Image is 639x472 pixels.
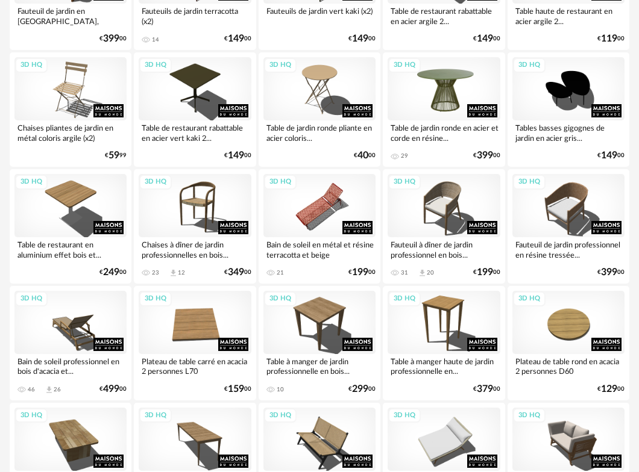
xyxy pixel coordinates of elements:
div: € 00 [348,35,376,43]
div: € 00 [354,152,376,160]
div: Table de restaurant en aluminium effet bois et... [14,237,127,261]
div: Tables basses gigognes de jardin en acier gris... [512,120,625,144]
div: 29 [401,152,408,160]
span: 119 [601,35,617,43]
div: 3D HQ [139,408,172,423]
div: 3D HQ [388,408,421,423]
span: 149 [477,35,493,43]
span: 149 [601,152,617,160]
div: 46 [28,386,35,393]
a: 3D HQ Table à manger de jardin professionnelle en bois... 10 €29900 [259,286,380,400]
span: 399 [103,35,119,43]
div: Chaises pliantes de jardin en métal coloris argile (x2) [14,120,127,144]
div: € 00 [99,269,127,276]
div: 26 [54,386,61,393]
a: 3D HQ Tables basses gigognes de jardin en acier gris... €14900 [508,52,629,167]
span: 349 [228,269,244,276]
div: 3D HQ [513,175,546,190]
div: € 00 [224,35,251,43]
div: Fauteuils de jardin terracotta (x2) [139,4,251,28]
div: 3D HQ [139,291,172,306]
span: 149 [228,35,244,43]
a: 3D HQ Chaises à dîner de jardin professionnelles en bois... 23 Download icon 12 €34900 [134,169,256,284]
span: 159 [228,385,244,393]
div: 3D HQ [139,58,172,73]
span: 59 [109,152,119,160]
div: 3D HQ [264,175,297,190]
a: 3D HQ Table de restaurant en aluminium effet bois et... €24900 [10,169,131,284]
a: 3D HQ Bain de soleil professionnel en bois d'acacia et... 46 Download icon 26 €49900 [10,286,131,400]
div: Table de jardin ronde en acier et corde en résine... [388,120,500,144]
span: 399 [601,269,617,276]
span: 199 [477,269,493,276]
div: € 00 [597,152,625,160]
div: € 00 [473,385,500,393]
div: € 00 [597,35,625,43]
span: 129 [601,385,617,393]
div: Plateau de table carré en acacia 2 personnes L70 [139,354,251,378]
span: 379 [477,385,493,393]
div: Fauteuil de jardin professionnel en résine tressée... [512,237,625,261]
div: 3D HQ [513,58,546,73]
div: 3D HQ [388,175,421,190]
div: 10 [277,386,284,393]
div: Table à manger de jardin professionnelle en bois... [263,354,376,378]
div: € 00 [473,269,500,276]
div: Plateau de table rond en acacia 2 personnes D60 [512,354,625,378]
a: 3D HQ Plateau de table rond en acacia 2 personnes D60 €12900 [508,286,629,400]
div: 3D HQ [15,175,48,190]
a: 3D HQ Table de jardin ronde en acier et corde en résine... 29 €39900 [383,52,505,167]
div: € 00 [99,35,127,43]
div: € 00 [348,269,376,276]
a: 3D HQ Plateau de table carré en acacia 2 personnes L70 €15900 [134,286,256,400]
span: Download icon [169,269,178,278]
div: 3D HQ [264,291,297,306]
div: 20 [427,269,434,276]
div: Table à manger haute de jardin professionnelle en... [388,354,500,378]
a: 3D HQ Table de jardin ronde pliante en acier coloris... €4000 [259,52,380,167]
div: € 00 [348,385,376,393]
div: € 00 [473,35,500,43]
div: € 00 [224,385,251,393]
span: Download icon [45,385,54,394]
span: 199 [352,269,368,276]
span: 249 [103,269,119,276]
div: Bain de soleil en métal et résine terracotta et beige [263,237,376,261]
div: 3D HQ [513,408,546,423]
div: Fauteuil à dîner de jardin professionnel en bois... [388,237,500,261]
div: 21 [277,269,284,276]
div: Table de restaurant rabattable en acier vert kaki 2... [139,120,251,144]
div: Fauteuils de jardin vert kaki (x2) [263,4,376,28]
div: 3D HQ [15,58,48,73]
div: Table de jardin ronde pliante en acier coloris... [263,120,376,144]
div: Table de restaurant rabattable en acier argile 2... [388,4,500,28]
span: 149 [228,152,244,160]
div: € 00 [597,269,625,276]
div: 3D HQ [139,175,172,190]
div: 31 [401,269,408,276]
div: Fauteuil de jardin en [GEOGRAPHIC_DATA], résine... [14,4,127,28]
div: 3D HQ [513,291,546,306]
div: 12 [178,269,185,276]
span: 149 [352,35,368,43]
div: Bain de soleil professionnel en bois d'acacia et... [14,354,127,378]
div: € 00 [473,152,500,160]
div: Chaises à dîner de jardin professionnelles en bois... [139,237,251,261]
a: 3D HQ Fauteuil de jardin professionnel en résine tressée... €39900 [508,169,629,284]
div: € 00 [224,269,251,276]
div: € 99 [105,152,127,160]
span: 299 [352,385,368,393]
a: 3D HQ Fauteuil à dîner de jardin professionnel en bois... 31 Download icon 20 €19900 [383,169,505,284]
div: 3D HQ [388,291,421,306]
div: 3D HQ [264,58,297,73]
div: € 00 [99,385,127,393]
div: 3D HQ [15,408,48,423]
span: 40 [357,152,368,160]
a: 3D HQ Bain de soleil en métal et résine terracotta et beige 21 €19900 [259,169,380,284]
span: 399 [477,152,493,160]
div: 23 [152,269,159,276]
div: 14 [152,36,159,43]
a: 3D HQ Table de restaurant rabattable en acier vert kaki 2... €14900 [134,52,256,167]
span: 499 [103,385,119,393]
a: 3D HQ Table à manger haute de jardin professionnelle en... €37900 [383,286,505,400]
